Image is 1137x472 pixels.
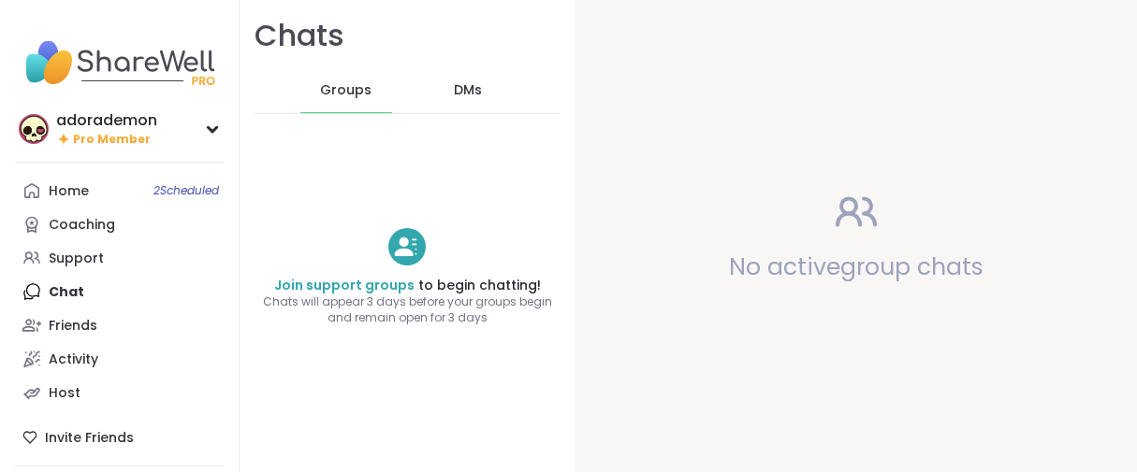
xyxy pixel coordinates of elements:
[240,277,575,295] h4: to begin chatting!
[255,15,344,57] h1: Chats
[49,250,104,268] div: Support
[56,110,157,131] div: adorademon
[73,132,151,148] span: Pro Member
[49,350,98,369] div: Activity
[15,30,224,95] img: ShareWell Nav Logo
[454,81,482,100] span: DMs
[15,421,224,454] div: Invite Friends
[15,174,224,207] a: Home2Scheduled
[729,250,984,283] span: No active group chats
[320,81,372,100] span: Groups
[19,114,49,144] img: adorademon
[240,294,575,326] span: Chats will appear 3 days before your groups begin and remain open for 3 days
[49,182,89,201] div: Home
[49,216,115,235] div: Coaching
[15,207,224,241] a: Coaching
[15,376,224,409] a: Host
[15,308,224,342] a: Friends
[49,317,97,336] div: Friends
[153,183,219,198] span: 2 Scheduled
[274,276,415,294] a: Join support groups
[49,384,80,403] div: Host
[15,342,224,376] a: Activity
[15,241,224,275] a: Support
